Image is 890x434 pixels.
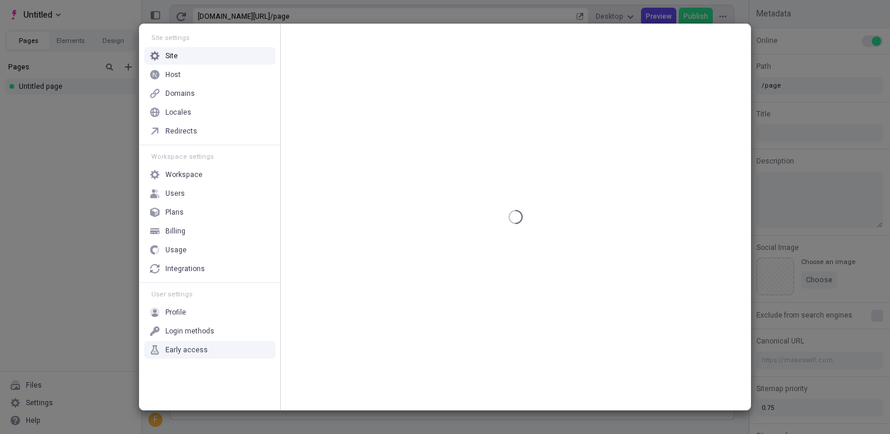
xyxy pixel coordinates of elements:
div: Integrations [165,264,205,273]
div: Early access [165,345,208,355]
div: Usage [165,245,187,255]
div: Plans [165,208,184,217]
div: Host [165,70,181,79]
div: Domains [165,89,195,98]
div: Site [165,51,178,61]
div: Workspace [165,170,202,179]
div: Workspace settings [144,152,275,161]
div: Billing [165,226,185,236]
div: Profile [165,308,186,317]
div: Site settings [144,34,275,42]
div: Redirects [165,126,197,136]
div: Users [165,189,185,198]
div: Locales [165,108,191,117]
div: User settings [144,290,275,299]
div: Login methods [165,326,214,336]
